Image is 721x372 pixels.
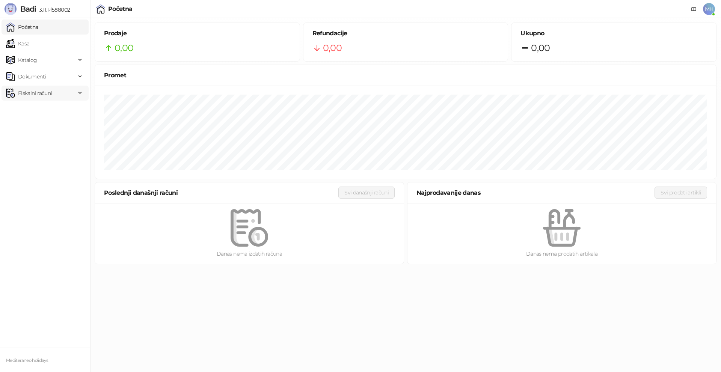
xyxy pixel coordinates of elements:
h5: Ukupno [520,29,707,38]
div: Početna [108,6,133,12]
h5: Prodaje [104,29,291,38]
div: Najprodavanije danas [416,188,655,197]
div: Poslednji današnji računi [104,188,338,197]
span: Fiskalni računi [18,86,52,101]
img: Logo [5,3,17,15]
span: 0,00 [531,41,550,55]
span: Badi [20,5,36,14]
h5: Refundacije [312,29,499,38]
button: Svi današnji računi [338,187,395,199]
span: MH [703,3,715,15]
button: Svi prodati artikli [655,187,707,199]
div: Danas nema prodatih artikala [419,250,704,258]
span: 0,00 [323,41,342,55]
a: Kasa [6,36,29,51]
div: Danas nema izdatih računa [107,250,392,258]
span: 0,00 [115,41,133,55]
small: Mediteraneo holidays [6,358,48,363]
span: 3.11.1-f588002 [36,6,70,13]
span: Katalog [18,53,37,68]
a: Početna [6,20,38,35]
span: Dokumenti [18,69,46,84]
div: Promet [104,71,707,80]
a: Dokumentacija [688,3,700,15]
